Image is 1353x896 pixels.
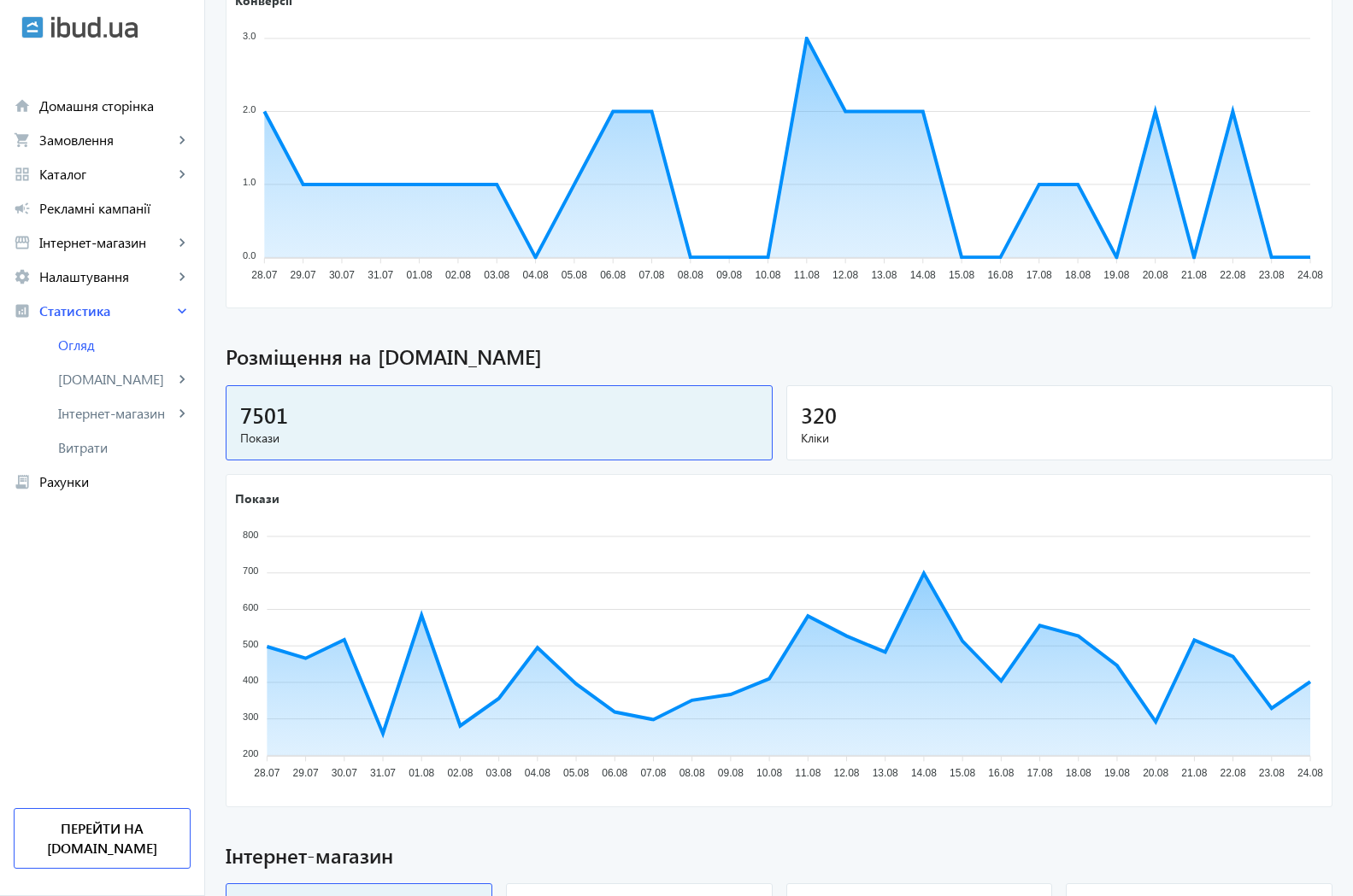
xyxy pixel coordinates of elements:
[39,132,174,149] span: Замовлення
[795,768,821,780] tspan: 11.08
[39,200,191,217] span: Рекламні кампанії
[58,405,174,422] span: Інтернет-магазин
[562,269,587,281] tspan: 05.08
[174,371,191,388] mat-icon: keyboard_arrow_right
[873,768,898,780] tspan: 13.08
[407,269,432,281] tspan: 01.08
[678,269,703,281] tspan: 08.08
[39,234,174,251] span: Інтернет-магазин
[1259,768,1285,780] tspan: 23.08
[1066,768,1091,780] tspan: 18.08
[801,430,1319,447] span: Кліки
[254,768,279,780] tspan: 28.07
[1065,269,1091,281] tspan: 18.08
[1221,768,1246,780] tspan: 22.08
[755,269,780,281] tspan: 10.08
[14,808,191,869] a: Перейти на [DOMAIN_NAME]
[718,768,744,780] tspan: 09.08
[174,132,191,149] mat-icon: keyboard_arrow_right
[243,566,258,577] tspan: 700
[1259,269,1285,281] tspan: 23.08
[243,31,256,41] tspan: 3.0
[14,132,31,149] mat-icon: shopping_cart
[949,269,974,281] tspan: 15.08
[174,268,191,285] mat-icon: keyboard_arrow_right
[1104,768,1130,780] tspan: 19.08
[1181,269,1207,281] tspan: 21.08
[21,16,44,38] img: ibud.svg
[484,269,509,281] tspan: 03.08
[226,343,1332,372] span: Розміщення на [DOMAIN_NAME]
[243,639,258,649] tspan: 500
[14,473,31,490] mat-icon: receipt_long
[14,166,31,183] mat-icon: grid_view
[51,16,138,38] img: ibud_text.svg
[445,269,471,281] tspan: 02.08
[243,602,258,612] tspan: 600
[1103,269,1129,281] tspan: 19.08
[243,530,258,540] tspan: 800
[251,269,277,281] tspan: 28.07
[1181,768,1207,780] tspan: 21.08
[1297,768,1323,780] tspan: 24.08
[243,748,258,758] tspan: 200
[174,234,191,251] mat-icon: keyboard_arrow_right
[39,302,174,319] span: Статистика
[235,490,279,507] text: Покази
[240,401,288,429] span: 7501
[14,97,31,114] mat-icon: home
[174,166,191,183] mat-icon: keyboard_arrow_right
[39,268,174,285] span: Налаштування
[14,200,31,217] mat-icon: campaign
[39,473,191,490] span: Рахунки
[523,269,549,281] tspan: 04.08
[910,269,936,281] tspan: 14.08
[243,249,256,260] tspan: 0.0
[911,768,937,780] tspan: 14.08
[1143,768,1168,780] tspan: 20.08
[988,768,1014,780] tspan: 16.08
[39,97,191,114] span: Домашня сторінка
[1143,269,1168,281] tspan: 20.08
[409,768,434,780] tspan: 01.08
[368,269,393,281] tspan: 31.07
[525,768,550,780] tspan: 04.08
[58,371,174,388] span: [DOMAIN_NAME]
[794,269,820,281] tspan: 11.08
[14,268,31,285] mat-icon: settings
[243,676,258,686] tspan: 400
[293,768,319,780] tspan: 29.07
[174,405,191,422] mat-icon: keyboard_arrow_right
[1027,768,1053,780] tspan: 17.08
[832,269,858,281] tspan: 12.08
[639,269,665,281] tspan: 07.08
[602,768,627,780] tspan: 06.08
[640,768,666,780] tspan: 07.08
[243,712,258,722] tspan: 300
[679,768,705,780] tspan: 08.08
[174,302,191,319] mat-icon: keyboard_arrow_right
[14,234,31,251] mat-icon: storefront
[226,841,1332,870] span: Інтернет-магазин
[871,269,897,281] tspan: 13.08
[987,269,1013,281] tspan: 16.08
[563,768,589,780] tspan: 05.08
[1220,269,1245,281] tspan: 22.08
[39,166,174,183] span: Каталог
[332,768,357,780] tspan: 30.07
[801,401,837,429] span: 320
[600,269,626,281] tspan: 06.08
[329,269,355,281] tspan: 30.07
[716,269,742,281] tspan: 09.08
[833,768,859,780] tspan: 12.08
[291,269,316,281] tspan: 29.07
[58,439,191,456] span: Витрати
[950,768,975,780] tspan: 15.08
[1027,269,1052,281] tspan: 17.08
[243,103,256,114] tspan: 2.0
[370,768,396,780] tspan: 31.07
[447,768,473,780] tspan: 02.08
[240,430,758,447] span: Покази
[14,302,31,319] mat-icon: analytics
[243,177,256,187] tspan: 1.0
